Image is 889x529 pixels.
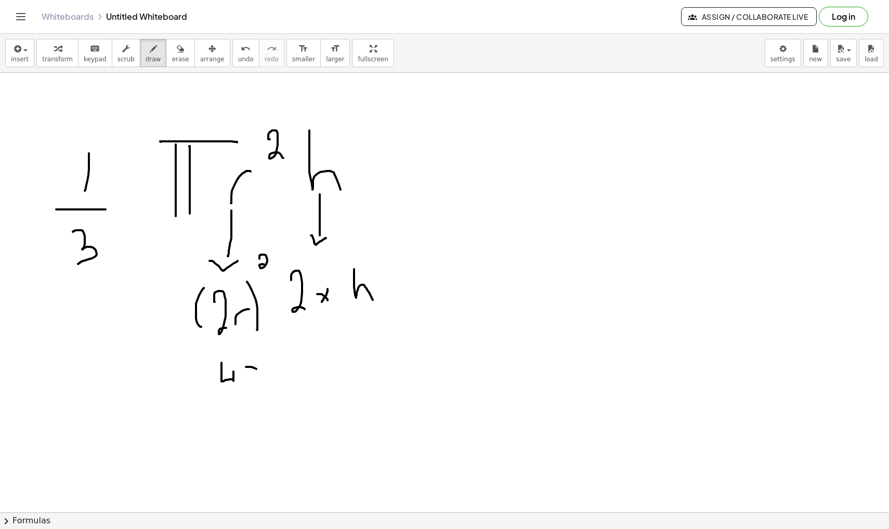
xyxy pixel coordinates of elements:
i: keyboard [90,43,100,55]
button: Toggle navigation [12,8,29,25]
span: Assign / Collaborate Live [690,12,808,21]
button: erase [166,39,194,67]
button: undoundo [232,39,259,67]
button: transform [36,39,79,67]
button: keyboardkeypad [78,39,112,67]
button: draw [140,39,167,67]
i: undo [241,43,251,55]
span: load [865,56,878,63]
button: new [803,39,828,67]
span: draw [146,56,161,63]
span: insert [11,56,29,63]
button: arrange [194,39,230,67]
button: Assign / Collaborate Live [681,7,817,26]
span: larger [326,56,344,63]
button: settings [765,39,801,67]
span: transform [42,56,73,63]
button: insert [5,39,34,67]
span: fullscreen [358,56,388,63]
span: undo [238,56,254,63]
i: format_size [330,43,340,55]
button: scrub [112,39,140,67]
button: save [830,39,857,67]
button: load [859,39,884,67]
span: erase [172,56,189,63]
span: keypad [84,56,107,63]
i: format_size [298,43,308,55]
span: save [836,56,851,63]
span: settings [770,56,795,63]
span: redo [265,56,279,63]
button: fullscreen [352,39,394,67]
a: Whiteboards [42,11,94,22]
span: scrub [117,56,135,63]
button: format_sizesmaller [286,39,321,67]
span: new [809,56,822,63]
button: format_sizelarger [320,39,350,67]
span: smaller [292,56,315,63]
span: arrange [200,56,225,63]
i: redo [267,43,277,55]
button: redoredo [259,39,284,67]
button: Log in [819,7,868,27]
